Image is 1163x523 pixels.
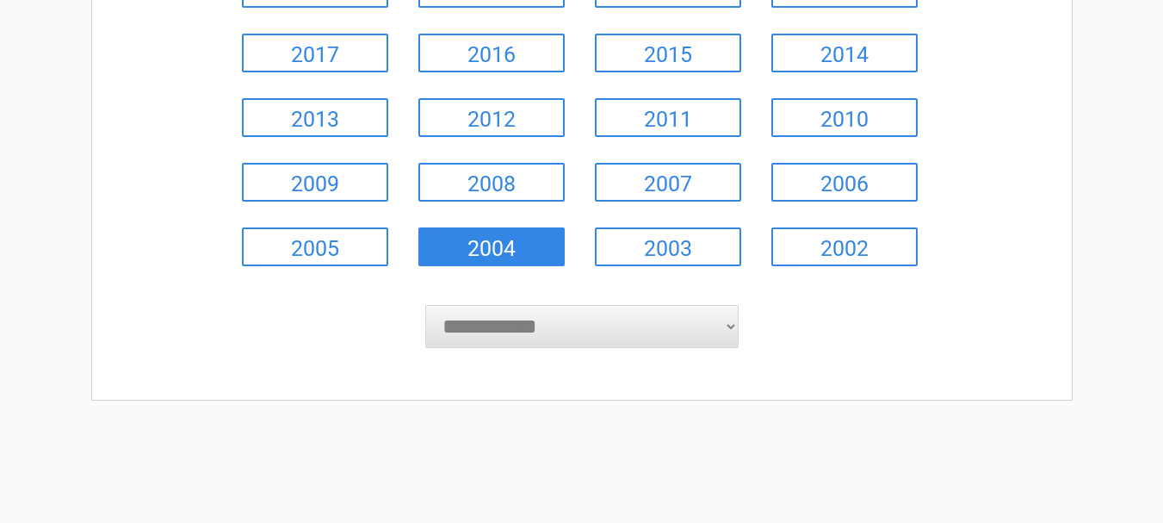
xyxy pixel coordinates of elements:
a: 2016 [418,34,565,72]
a: 2002 [771,227,918,266]
a: 2013 [242,98,388,137]
a: 2012 [418,98,565,137]
a: 2017 [242,34,388,72]
a: 2009 [242,163,388,202]
a: 2010 [771,98,918,137]
a: 2005 [242,227,388,266]
a: 2007 [595,163,741,202]
a: 2015 [595,34,741,72]
a: 2003 [595,227,741,266]
a: 2011 [595,98,741,137]
a: 2014 [771,34,918,72]
a: 2006 [771,163,918,202]
a: 2008 [418,163,565,202]
a: 2004 [418,227,565,266]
